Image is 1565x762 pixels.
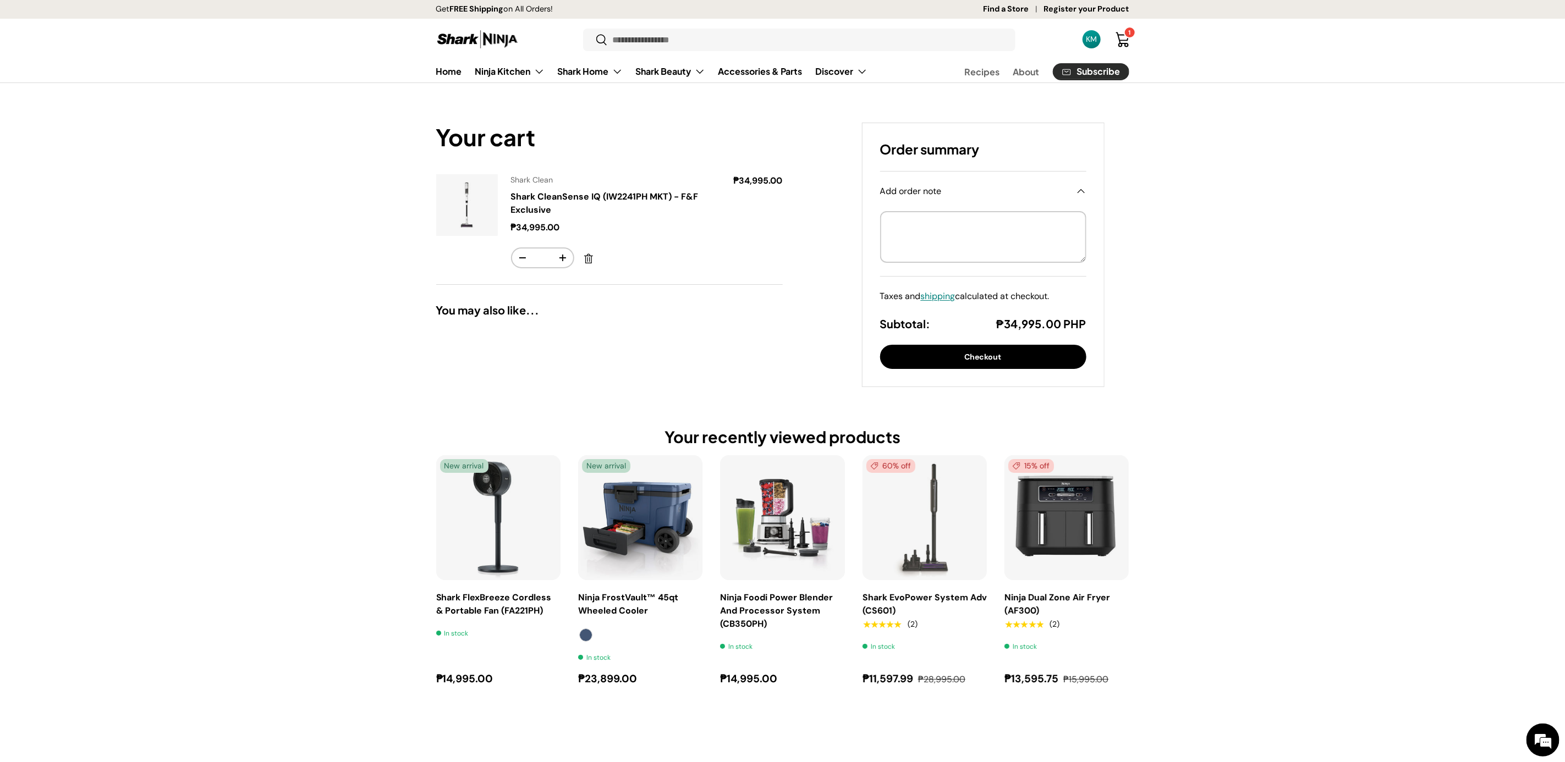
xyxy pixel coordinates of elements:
strong: FREE Shipping [450,4,504,14]
a: Shark EvoPower System Adv (CS601) [863,592,987,616]
h2: Your recently viewed products [436,427,1129,447]
span: Subscribe [1077,67,1120,76]
summary: Discover [809,60,874,82]
summary: Shark Beauty [629,60,712,82]
a: Ninja FrostVault™ 45qt Wheeled Cooler [578,592,678,616]
span: 60% off [866,459,915,473]
a: Ninja Dual Zone Air Fryer (AF300) [1004,592,1110,616]
summary: Shark Home [551,60,629,82]
a: Ninja Foodi Power Blender And Processor System (CB350PH) [720,455,844,579]
strong: ₱34,995.00 [511,222,563,233]
a: Register your Product [1044,3,1129,15]
summary: Add order note [880,172,1086,211]
a: KM [1080,27,1104,52]
img: shark-kion-iw2241-full-view-shark-ninja-philippines [436,174,498,236]
h2: Order summary [880,141,1086,158]
nav: Secondary [938,60,1129,82]
img: Shark Ninja Philippines [436,29,519,50]
label: Lakeshore Blue [579,628,592,642]
a: shipping [921,290,956,302]
div: Taxes and calculated at checkout. [880,290,1086,303]
a: Shark FlexBreeze Cordless & Portable Fan (FA221PH) [436,455,561,579]
span: New arrival [440,459,488,473]
h3: Subtotal: [880,316,931,332]
a: Shark CleanSense IQ (IW2241PH MKT) - F&F Exclusive [511,191,699,216]
span: Add order note [880,185,942,198]
summary: Ninja Kitchen [469,60,551,82]
a: Accessories & Parts [718,60,803,82]
p: ₱34,995.00 PHP [996,316,1086,332]
span: 1 [1129,29,1131,36]
div: Shark Clean [511,174,721,186]
input: Quantity [533,249,552,267]
a: Subscribe [1053,63,1129,80]
a: About [1013,61,1040,82]
a: Ninja FrostVault™ 45qt Wheeled Cooler [578,455,702,579]
a: Ninja Foodi Power Blender And Processor System (CB350PH) [720,592,833,630]
a: Recipes [965,61,1000,82]
a: Ninja Dual Zone Air Fryer (AF300) [1004,455,1129,579]
button: Checkout [880,345,1086,369]
strong: ₱34,995.00 [734,175,783,186]
h1: Your cart [436,123,783,152]
h2: You may also like... [436,302,783,318]
a: Home [436,60,462,82]
span: 15% off [1008,459,1054,473]
span: New arrival [582,459,630,473]
a: Shark FlexBreeze Cordless & Portable Fan (FA221PH) [436,592,552,616]
nav: Primary [436,60,867,82]
a: Remove [579,249,598,269]
div: KM [1086,34,1098,45]
p: Get on All Orders! [436,3,553,15]
a: Shark EvoPower System Adv (CS601) [863,455,987,579]
a: Find a Store [984,3,1044,15]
